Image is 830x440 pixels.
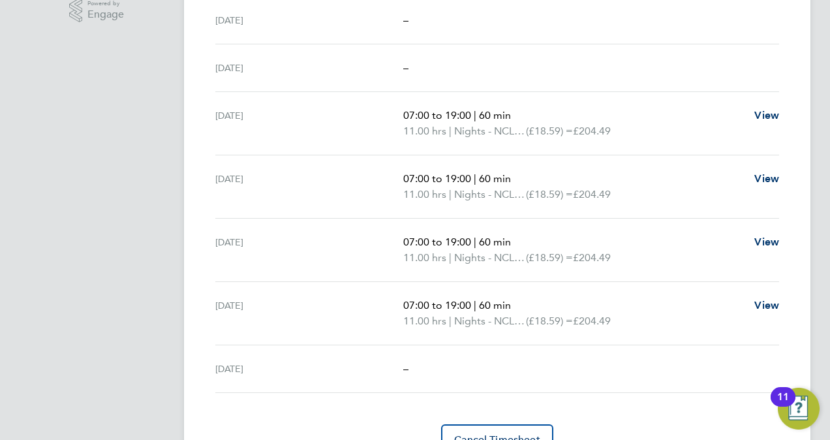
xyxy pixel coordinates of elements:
[754,109,779,121] span: View
[754,236,779,248] span: View
[403,299,471,311] span: 07:00 to 19:00
[449,315,452,327] span: |
[215,60,403,76] div: [DATE]
[403,172,471,185] span: 07:00 to 19:00
[454,123,526,139] span: Nights - NCL2 ONLY
[454,313,526,329] span: Nights - NCL2 ONLY
[454,187,526,202] span: Nights - NCL2 ONLY
[403,61,408,74] span: –
[479,172,511,185] span: 60 min
[754,234,779,250] a: View
[474,299,476,311] span: |
[454,250,526,266] span: Nights - NCL2 ONLY
[215,108,403,139] div: [DATE]
[215,171,403,202] div: [DATE]
[474,172,476,185] span: |
[449,125,452,137] span: |
[754,298,779,313] a: View
[403,125,446,137] span: 11.00 hrs
[754,299,779,311] span: View
[479,109,511,121] span: 60 min
[474,236,476,248] span: |
[403,251,446,264] span: 11.00 hrs
[449,188,452,200] span: |
[573,251,611,264] span: £204.49
[474,109,476,121] span: |
[754,172,779,185] span: View
[403,188,446,200] span: 11.00 hrs
[403,315,446,327] span: 11.00 hrs
[526,125,573,137] span: (£18.59) =
[479,236,511,248] span: 60 min
[573,315,611,327] span: £204.49
[87,9,124,20] span: Engage
[403,362,408,375] span: –
[403,14,408,26] span: –
[777,397,789,414] div: 11
[778,388,820,430] button: Open Resource Center, 11 new notifications
[573,188,611,200] span: £204.49
[573,125,611,137] span: £204.49
[754,171,779,187] a: View
[526,315,573,327] span: (£18.59) =
[449,251,452,264] span: |
[526,251,573,264] span: (£18.59) =
[215,12,403,28] div: [DATE]
[526,188,573,200] span: (£18.59) =
[403,236,471,248] span: 07:00 to 19:00
[215,234,403,266] div: [DATE]
[403,109,471,121] span: 07:00 to 19:00
[215,361,403,377] div: [DATE]
[479,299,511,311] span: 60 min
[215,298,403,329] div: [DATE]
[754,108,779,123] a: View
